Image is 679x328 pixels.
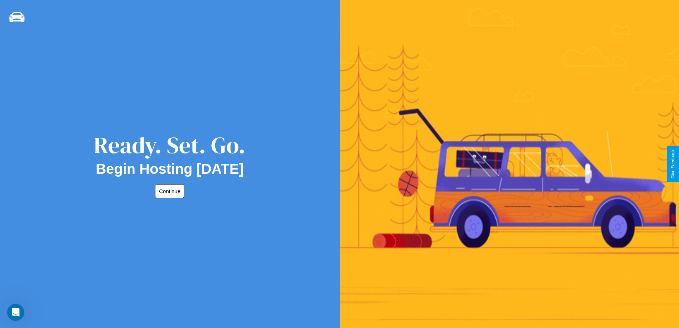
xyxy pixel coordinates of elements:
iframe: Intercom live chat [7,304,24,321]
div: Ready. Set. Go. [94,129,246,161]
h2: Begin Hosting [DATE] [96,161,244,177]
button: Continue [155,184,184,198]
div: Give Feedback [670,150,675,178]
